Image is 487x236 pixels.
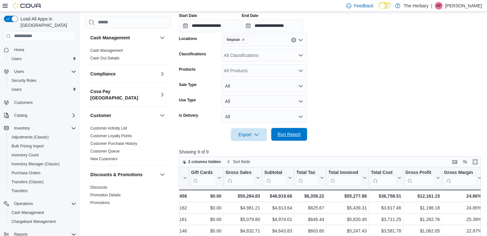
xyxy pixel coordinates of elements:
[179,51,206,57] label: Classifications
[264,204,292,212] div: $4,813.64
[371,169,396,186] div: Total Cost
[271,128,307,141] button: Run Report
[12,46,76,54] span: Home
[14,47,24,52] span: Home
[6,76,79,85] button: Security Roles
[354,3,373,9] span: Feedback
[90,56,119,61] span: Cash Out Details
[9,55,24,63] a: Users
[9,77,76,84] span: Security Roles
[158,171,166,178] button: Discounts & Promotions
[159,216,187,223] div: 161
[9,142,46,150] a: Bulk Pricing Import
[179,113,198,118] label: Is Delivery
[159,169,182,176] div: Net Sold
[1,67,79,76] button: Users
[90,126,127,130] a: Customer Activity List
[179,36,197,41] label: Locations
[328,169,361,176] div: Total Invoiced
[225,169,255,176] div: Gross Sales
[224,158,253,166] button: Sort fields
[12,135,49,140] span: Adjustments (Classic)
[264,227,292,235] div: $4,643.83
[6,151,79,160] button: Inventory Count
[191,169,221,186] button: Gift Cards
[14,201,33,206] span: Operations
[224,36,248,43] span: Nepean
[6,142,79,151] button: Bulk Pricing Import
[298,37,303,43] button: Open list of options
[191,216,222,223] div: $0.00
[405,169,440,186] button: Gross Profit
[9,86,76,93] span: Users
[158,112,166,119] button: Customer
[298,68,303,73] button: Open list of options
[221,110,307,123] button: All
[90,71,157,77] button: Compliance
[191,192,221,200] div: $0.00
[159,204,187,212] div: 162
[444,169,481,186] button: Gross Margin
[403,2,428,10] p: The Herbary
[6,186,79,195] button: Transfers
[471,158,479,166] button: Enter fullscreen
[179,98,196,103] label: Use Type
[264,169,287,176] div: Subtotal
[6,133,79,142] button: Adjustments (Classic)
[90,48,123,53] a: Cash Management
[12,200,76,208] span: Operations
[235,128,263,141] span: Export
[90,157,118,161] a: New Customers
[179,82,197,87] label: Sale Type
[90,149,119,154] span: Customer Queue
[18,16,76,28] span: Load All Apps in [GEOGRAPHIC_DATA]
[179,20,240,32] input: Press the down key to open a popover containing a calendar.
[12,219,56,224] span: Chargeback Management
[328,169,361,186] div: Total Invoiced
[1,45,79,54] button: Home
[296,169,319,176] div: Total Tax
[159,169,182,186] div: Net Sold
[328,169,367,186] button: Total Invoiced
[9,169,76,177] span: Purchase Orders
[90,134,132,138] a: Customer Loyalty Points
[9,218,58,225] a: Chargeback Management
[328,216,367,223] div: $5,620.45
[90,201,110,205] a: Promotions
[191,169,216,176] div: Gift Cards
[179,13,197,18] label: Start Date
[225,204,260,212] div: $4,981.21
[12,200,36,208] button: Operations
[12,56,21,61] span: Users
[264,216,292,223] div: $4,974.01
[405,169,435,186] div: Gross Profit
[12,153,39,158] span: Inventory Count
[9,86,24,93] a: Users
[6,208,79,217] button: Cash Management
[90,193,121,198] span: Promotion Details
[158,70,166,78] button: Compliance
[12,68,27,75] button: Users
[6,177,79,186] button: Transfers (Classic)
[296,216,324,223] div: $646.44
[6,54,79,63] button: Users
[405,192,440,200] div: $12,161.15
[9,187,76,195] span: Transfers
[85,47,171,65] div: Cash Management
[225,227,260,235] div: $4,832.71
[371,192,401,200] div: $36,758.51
[436,2,441,10] span: AP
[431,2,432,10] p: |
[371,169,401,186] button: Total Cost
[90,185,107,190] a: Discounts
[90,35,130,41] h3: Cash Management
[12,179,44,185] span: Transfers (Classic)
[90,88,157,101] button: Cova Pay [GEOGRAPHIC_DATA]
[6,217,79,226] button: Chargeback Management
[444,216,482,223] div: 25.39%
[159,227,187,235] div: 146
[296,169,324,186] button: Total Tax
